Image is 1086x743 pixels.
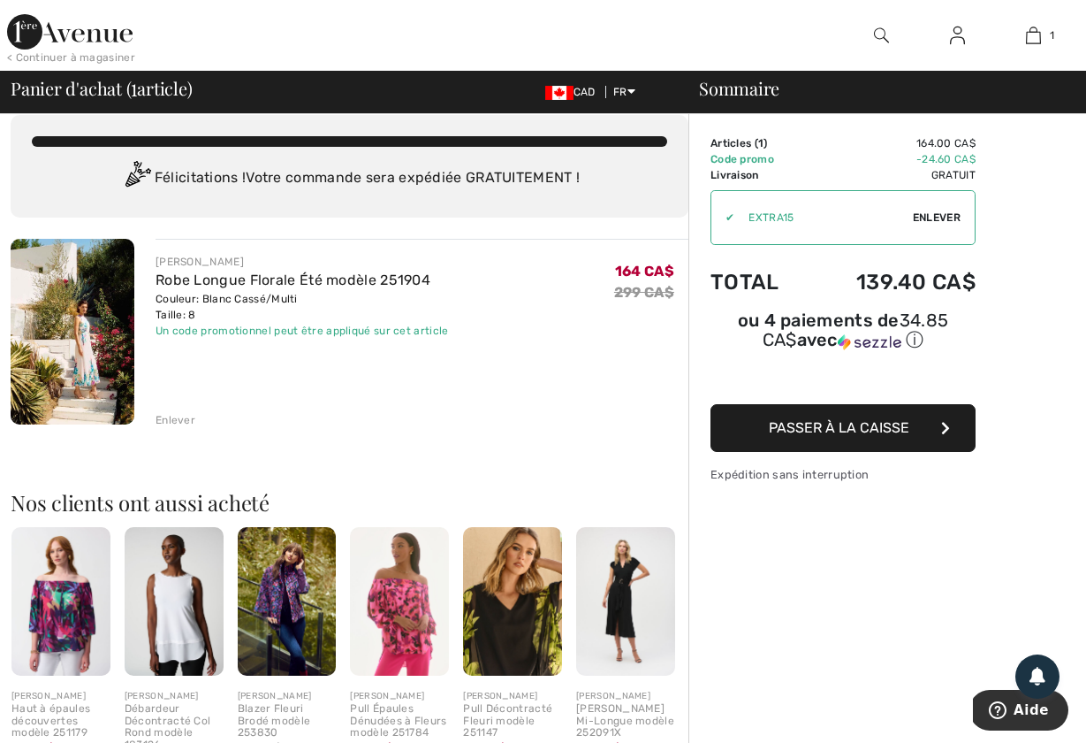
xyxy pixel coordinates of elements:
[131,75,137,98] span: 1
[156,323,449,339] div: Un code promotionnel peut être appliqué sur cet article
[7,50,135,65] div: < Continuer à magasiner
[11,492,688,513] h2: Nos clients ont aussi acheté
[710,151,807,167] td: Code promo
[838,334,901,350] img: Sezzle
[710,135,807,151] td: Articles ( )
[936,25,979,47] a: Se connecter
[807,167,976,183] td: Gratuit
[763,310,949,350] span: 34.85 CA$
[576,703,675,739] div: [PERSON_NAME] Mi-Longue modèle 252091X
[350,690,449,703] div: [PERSON_NAME]
[545,86,573,100] img: Canadian Dollar
[710,312,976,358] div: ou 4 paiements de34.85 CA$avecSezzle Cliquez pour en savoir plus sur Sezzle
[125,690,224,703] div: [PERSON_NAME]
[758,137,763,149] span: 1
[576,690,675,703] div: [PERSON_NAME]
[11,80,193,97] span: Panier d'achat ( article)
[11,527,110,676] img: Haut à épaules découvertes modèle 251179
[119,161,155,196] img: Congratulation2.svg
[7,14,133,50] img: 1ère Avenue
[576,527,675,676] img: Robe Portefeuille Mi-Longue modèle 252091X
[710,312,976,352] div: ou 4 paiements de avec
[156,291,449,323] div: Couleur: Blanc Cassé/Multi Taille: 8
[11,690,110,703] div: [PERSON_NAME]
[1050,27,1054,43] span: 1
[238,527,337,676] img: Blazer Fleuri Brodé modèle 253830
[613,86,635,98] span: FR
[710,358,976,398] iframe: PayPal-paypal
[1026,25,1041,46] img: Mon panier
[614,284,674,301] s: 299 CA$
[350,703,449,739] div: Pull Épaules Dénudées à Fleurs modèle 251784
[710,466,976,483] div: Expédition sans interruption
[238,690,337,703] div: [PERSON_NAME]
[874,25,889,46] img: recherche
[463,527,562,676] img: Pull Décontracté Fleuri modèle 251147
[615,263,674,280] span: 164 CA$
[463,690,562,703] div: [PERSON_NAME]
[997,25,1071,46] a: 1
[734,191,913,244] input: Code promo
[238,703,337,739] div: Blazer Fleuri Brodé modèle 253830
[807,135,976,151] td: 164.00 CA$
[463,703,562,739] div: Pull Décontracté Fleuri modèle 251147
[156,254,449,270] div: [PERSON_NAME]
[125,527,224,676] img: Débardeur Décontracté Col Rond modèle 183126
[11,703,110,739] div: Haut à épaules découvertes modèle 251179
[545,86,603,98] span: CAD
[913,210,961,226] span: Enlever
[710,404,976,452] button: Passer à la caisse
[710,252,807,312] td: Total
[950,25,965,46] img: Mes infos
[11,239,134,425] img: Robe Longue Florale Été modèle 251904
[156,412,195,428] div: Enlever
[156,272,430,288] a: Robe Longue Florale Été modèle 251904
[678,80,1075,97] div: Sommaire
[807,252,976,312] td: 139.40 CA$
[710,167,807,183] td: Livraison
[350,527,449,676] img: Pull Épaules Dénudées à Fleurs modèle 251784
[807,151,976,167] td: -24.60 CA$
[32,161,667,196] div: Félicitations ! Votre commande sera expédiée GRATUITEMENT !
[973,690,1068,734] iframe: Ouvre un widget dans lequel vous pouvez trouver plus d’informations
[711,210,734,226] div: ✔
[769,419,909,436] span: Passer à la caisse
